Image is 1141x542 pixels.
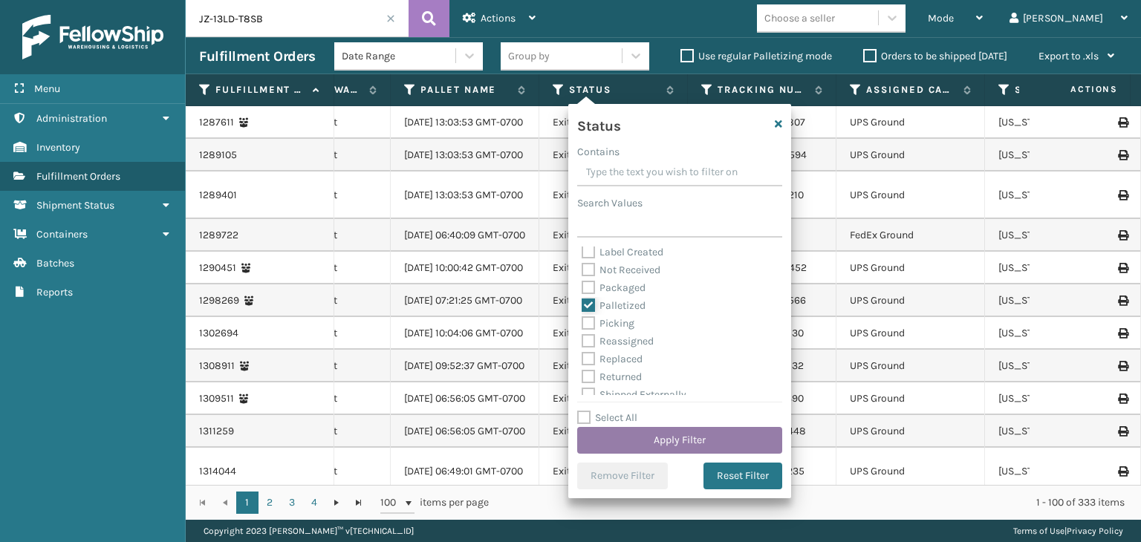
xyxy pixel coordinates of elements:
[22,15,163,59] img: logo
[582,335,654,347] label: Reassigned
[539,219,688,252] td: Exit Scan
[539,139,688,172] td: Exit Scan
[539,448,688,495] td: Exit Scan
[420,83,510,97] label: Pallet Name
[539,415,688,448] td: Exit Scan
[331,497,342,509] span: Go to the next page
[508,48,550,64] div: Group by
[510,495,1125,510] div: 1 - 100 of 333 items
[680,50,832,62] label: Use regular Palletizing mode
[1118,117,1127,128] i: Print Label
[1118,426,1127,437] i: Print Label
[836,382,985,415] td: UPS Ground
[391,317,539,350] td: [DATE] 10:04:06 GMT-0700
[380,492,489,514] span: items per page
[985,415,1134,448] td: [US_STATE]
[577,113,620,135] h4: Status
[199,115,234,130] a: 1287611
[391,448,539,495] td: [DATE] 06:49:01 GMT-0700
[353,497,365,509] span: Go to the last page
[582,246,663,258] label: Label Created
[1118,190,1127,200] i: Print Label
[199,326,238,341] a: 1302694
[199,261,236,275] a: 1290451
[1038,50,1099,62] span: Export to .xls
[836,350,985,382] td: UPS Ground
[582,299,646,312] label: Palletized
[718,83,807,97] label: Tracking Number
[303,492,325,514] a: 4
[1015,83,1105,97] label: State
[539,382,688,415] td: Exit Scan
[836,448,985,495] td: UPS Ground
[985,317,1134,350] td: [US_STATE]
[582,388,686,401] label: Shipped Externally
[199,464,236,479] a: 1314044
[703,463,782,489] button: Reset Filter
[582,370,642,383] label: Returned
[582,317,634,330] label: Picking
[348,492,370,514] a: Go to the last page
[36,112,107,125] span: Administration
[836,415,985,448] td: UPS Ground
[199,424,234,439] a: 1311259
[569,83,659,97] label: Status
[582,353,643,365] label: Replaced
[577,463,668,489] button: Remove Filter
[199,359,235,373] a: 1308911
[582,264,660,276] label: Not Received
[391,415,539,448] td: [DATE] 06:56:05 GMT-0700
[391,219,539,252] td: [DATE] 06:40:09 GMT-0700
[1118,296,1127,306] i: Print Label
[866,83,956,97] label: Assigned Carrier Service
[391,350,539,382] td: [DATE] 09:52:37 GMT-0700
[281,492,303,514] a: 3
[199,48,315,65] h3: Fulfillment Orders
[34,82,60,95] span: Menu
[582,281,646,294] label: Packaged
[259,492,281,514] a: 2
[836,172,985,219] td: UPS Ground
[539,317,688,350] td: Exit Scan
[836,252,985,284] td: UPS Ground
[577,427,782,454] button: Apply Filter
[36,141,80,154] span: Inventory
[985,106,1134,139] td: [US_STATE]
[836,284,985,317] td: UPS Ground
[36,257,74,270] span: Batches
[1118,394,1127,404] i: Print Label
[325,492,348,514] a: Go to the next page
[391,172,539,219] td: [DATE] 13:03:53 GMT-0700
[1013,520,1123,542] div: |
[764,10,835,26] div: Choose a seller
[836,106,985,139] td: UPS Ground
[539,284,688,317] td: Exit Scan
[836,219,985,252] td: FedEx Ground
[391,106,539,139] td: [DATE] 13:03:53 GMT-0700
[985,139,1134,172] td: [US_STATE]
[391,252,539,284] td: [DATE] 10:00:42 GMT-0700
[1118,466,1127,477] i: Print Label
[577,144,620,160] label: Contains
[481,12,516,25] span: Actions
[236,492,259,514] a: 1
[36,170,120,183] span: Fulfillment Orders
[539,252,688,284] td: Exit Scan
[36,286,73,298] span: Reports
[985,350,1134,382] td: [US_STATE]
[199,148,237,163] a: 1289105
[199,188,237,203] a: 1289401
[539,172,688,219] td: Exit Scan
[342,48,457,64] div: Date Range
[985,284,1134,317] td: [US_STATE]
[380,495,403,510] span: 100
[1118,230,1127,241] i: Print Label
[1118,263,1127,273] i: Print Label
[36,199,114,212] span: Shipment Status
[204,520,414,542] p: Copyright 2023 [PERSON_NAME]™ v [TECHNICAL_ID]
[199,228,238,243] a: 1289722
[539,350,688,382] td: Exit Scan
[199,293,239,308] a: 1298269
[836,139,985,172] td: UPS Ground
[391,139,539,172] td: [DATE] 13:03:53 GMT-0700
